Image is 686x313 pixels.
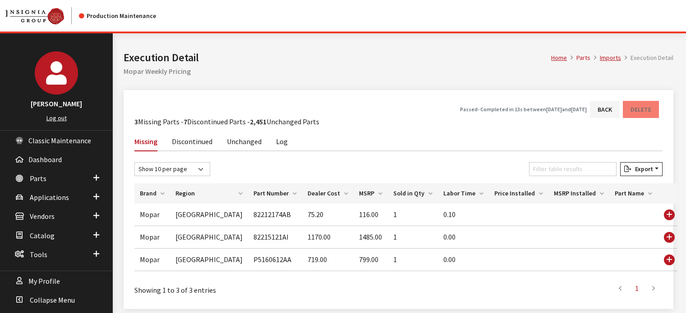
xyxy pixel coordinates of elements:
a: Home [551,54,567,62]
span: Catalog [30,231,55,240]
td: 719.00 [302,249,354,271]
th: Region: activate to sort column ascending [170,183,248,204]
img: Kirsten Dart [35,51,78,95]
span: Parts [30,174,46,183]
td: [GEOGRAPHIC_DATA] [170,226,248,249]
b: 7 [184,117,187,126]
th: Sold in Qty: activate to sort column ascending [388,183,438,204]
th: Price Installed: activate to sort column ascending [489,183,548,204]
td: 1 [388,204,438,226]
td: [GEOGRAPHIC_DATA] [170,249,248,271]
li: Execution Detail [621,53,673,63]
th: Brand: activate to sort column ascending [134,183,170,204]
span: [DATE] [571,106,587,113]
a: Log out [46,114,67,122]
span: Vendors [30,212,55,221]
td: P5160612AA [248,249,302,271]
b: 3 [134,117,138,126]
th: Part Name: activate to sort column ascending [609,183,658,204]
a: Insignia Group logo [5,7,79,24]
td: [GEOGRAPHIC_DATA] [170,204,248,226]
a: Imports [600,54,621,62]
input: Filter table results [529,162,617,176]
span: Applications [30,193,69,202]
td: 1 [388,249,438,271]
th: MSRP Installed: activate to sort column ascending [548,183,609,204]
td: 1 [388,226,438,249]
td: 0.10 [438,204,489,226]
td: Use Enter key to show more/less [658,204,677,226]
span: Tools [30,250,47,259]
div: Production Maintenance [79,11,156,21]
h3: [PERSON_NAME] [9,98,104,109]
td: 0.00 [438,249,489,271]
a: Missing [134,132,157,151]
img: Catalog Maintenance [5,8,64,24]
button: Export [620,162,663,176]
b: 2,451 [250,117,267,126]
td: 1170.00 [302,226,354,249]
td: 799.00 [354,249,388,271]
th: MSRP: activate to sort column ascending [354,183,388,204]
span: Collapse Menu [30,295,75,304]
td: 0.00 [438,226,489,249]
span: [DATE] [546,106,562,113]
span: My Profile [28,277,60,286]
h5: - Completed in 13s between and [460,105,587,113]
td: 75.20 [302,204,354,226]
span: Passed [460,106,478,113]
td: Mopar [134,226,170,249]
a: Discontinued [172,132,212,150]
td: 82212174AB [248,204,302,226]
a: Unchanged [227,132,262,150]
td: Mopar [134,204,170,226]
div: Showing 1 to 3 of 3 entries [134,278,348,295]
h2: Mopar Weekly Pricing [124,66,673,77]
td: 1485.00 [354,226,388,249]
li: Parts [567,53,590,63]
h1: Execution Detail [124,50,551,66]
td: Mopar [134,249,170,271]
span: Dashboard [28,155,62,164]
a: Log [276,132,288,150]
div: Missing Parts - Discontinued Parts - Unchanged Parts [129,116,668,132]
th: Dealer Cost: activate to sort column ascending [302,183,354,204]
button: Back [590,101,620,118]
span: Export [631,165,653,173]
td: 82215121AI [248,226,302,249]
th: Labor Time: activate to sort column ascending [438,183,489,204]
td: Use Enter key to show more/less [658,249,677,271]
td: 116.00 [354,204,388,226]
a: 1 [629,279,645,297]
span: Classic Maintenance [28,136,91,145]
td: Use Enter key to show more/less [658,226,677,249]
th: Part Number: activate to sort column ascending [248,183,302,204]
